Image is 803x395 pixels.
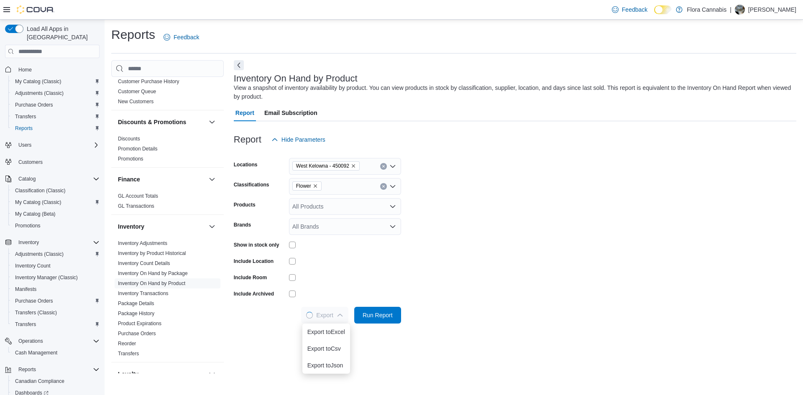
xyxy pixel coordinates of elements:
span: Transfers [118,350,139,357]
span: Reports [18,366,36,373]
span: My Catalog (Beta) [12,209,100,219]
a: Inventory Count Details [118,260,170,266]
span: Classification (Classic) [12,186,100,196]
a: Canadian Compliance [12,376,68,386]
div: Finance [111,191,224,214]
span: Load All Apps in [GEOGRAPHIC_DATA] [23,25,100,41]
label: Show in stock only [234,242,279,248]
span: Operations [18,338,43,344]
button: Next [234,60,244,70]
a: Package Details [118,301,154,306]
label: Include Archived [234,291,274,297]
a: Manifests [12,284,40,294]
a: Inventory On Hand by Product [118,280,185,286]
label: Classifications [234,181,269,188]
span: Customer Purchase History [118,78,179,85]
button: Run Report [354,307,401,324]
h3: Report [234,135,261,145]
a: Inventory Count [12,261,54,271]
button: Discounts & Promotions [118,118,205,126]
span: Product Expirations [118,320,161,327]
span: Email Subscription [264,104,317,121]
button: Manifests [8,283,103,295]
span: Users [15,140,100,150]
span: Inventory Count [15,262,51,269]
span: Customer Queue [118,88,156,95]
span: Reports [15,364,100,375]
span: Flower [296,182,311,190]
a: Customers [15,157,46,167]
span: Feedback [174,33,199,41]
a: Promotions [118,156,143,162]
span: Inventory Manager (Classic) [12,273,100,283]
div: Discounts & Promotions [111,134,224,167]
span: West Kelowna - 450092 [296,162,349,170]
p: Flora Cannabis [687,5,726,15]
button: My Catalog (Beta) [8,208,103,220]
span: Hide Parameters [281,135,325,144]
span: Transfers (Classic) [12,308,100,318]
span: GL Transactions [118,203,154,209]
a: Feedback [160,29,202,46]
a: Discounts [118,136,140,142]
button: Reports [2,364,103,375]
p: | [730,5,731,15]
span: Adjustments (Classic) [12,249,100,259]
a: Adjustments (Classic) [12,249,67,259]
span: Inventory [18,239,39,246]
span: My Catalog (Classic) [12,76,100,87]
button: Transfers [8,111,103,122]
span: Export to Json [307,362,345,369]
label: Include Room [234,274,267,281]
span: Inventory [15,237,100,247]
button: Catalog [15,174,39,184]
button: Clear input [380,163,387,170]
span: Inventory Transactions [118,290,169,297]
span: Canadian Compliance [12,376,100,386]
label: Include Location [234,258,274,265]
button: Users [2,139,103,151]
label: Products [234,201,256,208]
a: Transfers [12,112,39,122]
a: Inventory Transactions [118,291,169,296]
h3: Inventory On Hand by Product [234,74,358,84]
a: Promotion Details [118,146,158,152]
span: Reorder [118,340,136,347]
p: [PERSON_NAME] [748,5,796,15]
span: Inventory Count [12,261,100,271]
button: Finance [118,175,205,183]
button: Reports [8,122,103,134]
label: Locations [234,161,258,168]
button: Loyalty [207,369,217,379]
span: Promotions [12,221,100,231]
a: Purchase Orders [12,296,56,306]
h3: Loyalty [118,370,138,378]
button: Canadian Compliance [8,375,103,387]
button: Open list of options [389,203,396,210]
a: Inventory by Product Historical [118,250,186,256]
span: Customers [15,157,100,167]
a: New Customers [118,99,153,104]
button: Operations [15,336,46,346]
button: Open list of options [389,183,396,190]
button: Inventory [2,237,103,248]
span: Adjustments (Classic) [12,88,100,98]
a: Reorder [118,341,136,347]
button: Promotions [8,220,103,232]
button: Purchase Orders [8,99,103,111]
span: My Catalog (Classic) [15,78,61,85]
span: Run Report [363,311,393,319]
span: Purchase Orders [118,330,156,337]
a: Purchase Orders [118,331,156,336]
span: Home [15,64,100,74]
div: View a snapshot of inventory availability by product. You can view products in stock by classific... [234,84,792,101]
span: West Kelowna - 450092 [292,161,360,171]
button: Cash Management [8,347,103,359]
input: Dark Mode [654,5,672,14]
a: My Catalog (Classic) [12,76,65,87]
span: Discounts [118,135,140,142]
span: Cash Management [12,348,100,358]
button: Home [2,63,103,75]
button: Reports [15,364,39,375]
